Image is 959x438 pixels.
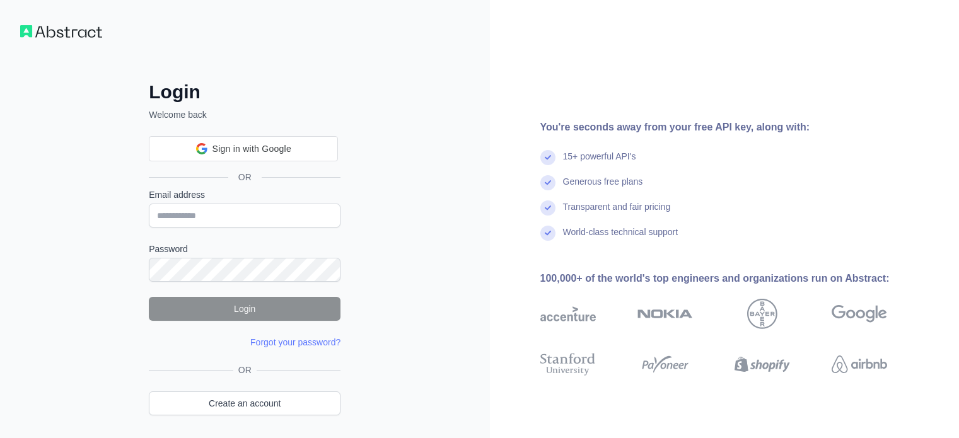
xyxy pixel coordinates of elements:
[832,299,887,329] img: google
[637,299,693,329] img: nokia
[540,299,596,329] img: accenture
[735,350,790,378] img: shopify
[540,226,555,241] img: check mark
[149,188,340,201] label: Email address
[149,108,340,121] p: Welcome back
[832,350,887,378] img: airbnb
[228,171,262,183] span: OR
[212,142,291,156] span: Sign in with Google
[540,200,555,216] img: check mark
[563,150,636,175] div: 15+ powerful API's
[563,175,643,200] div: Generous free plans
[563,200,671,226] div: Transparent and fair pricing
[149,243,340,255] label: Password
[149,391,340,415] a: Create an account
[233,364,257,376] span: OR
[20,25,102,38] img: Workflow
[540,271,927,286] div: 100,000+ of the world's top engineers and organizations run on Abstract:
[540,175,555,190] img: check mark
[747,299,777,329] img: bayer
[149,136,338,161] div: Sign in with Google
[563,226,678,251] div: World-class technical support
[637,350,693,378] img: payoneer
[540,150,555,165] img: check mark
[540,350,596,378] img: stanford university
[149,297,340,321] button: Login
[540,120,927,135] div: You're seconds away from your free API key, along with:
[250,337,340,347] a: Forgot your password?
[149,81,340,103] h2: Login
